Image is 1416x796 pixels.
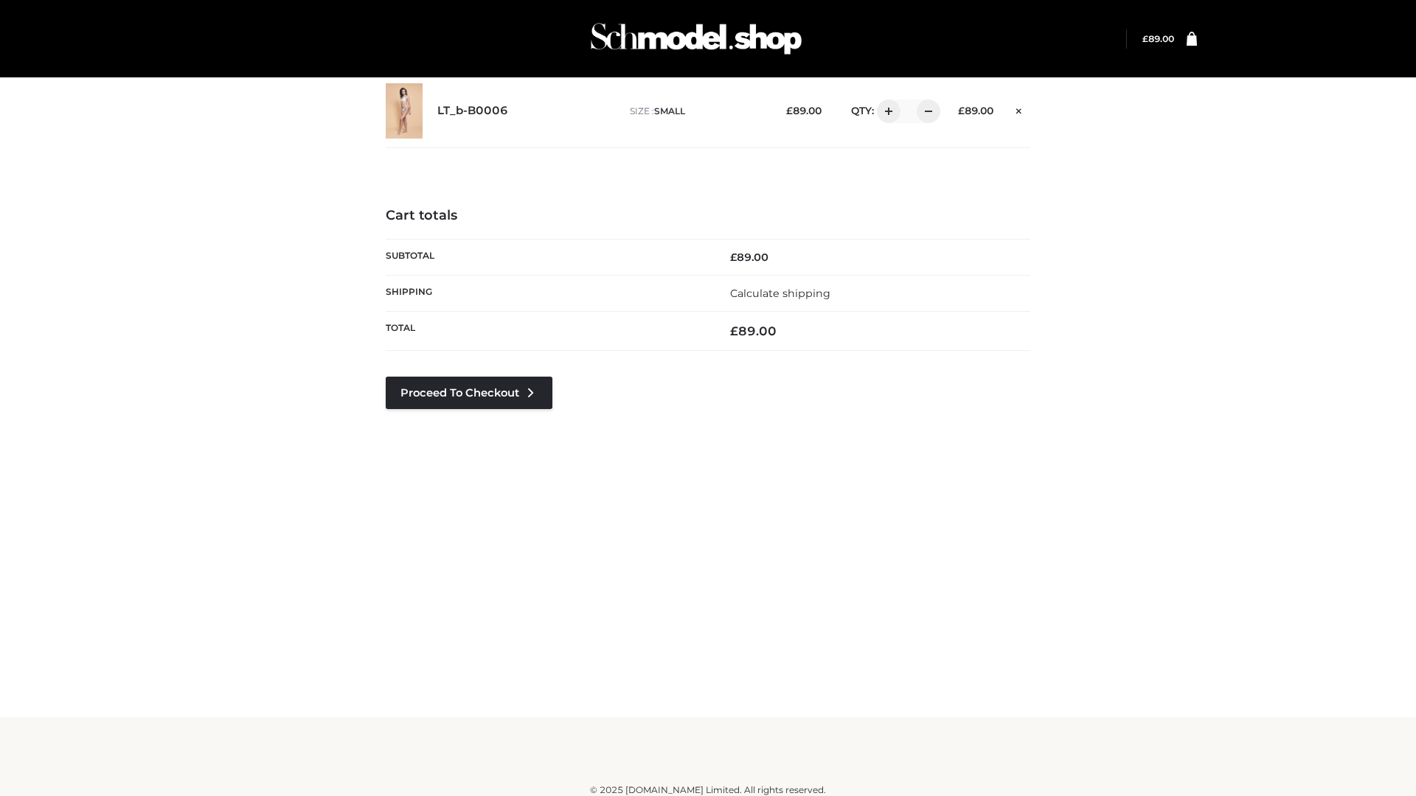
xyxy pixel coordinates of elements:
span: £ [958,105,965,116]
h4: Cart totals [386,208,1030,224]
span: SMALL [654,105,685,116]
a: £89.00 [1142,33,1174,44]
span: £ [1142,33,1148,44]
a: LT_b-B0006 [437,104,508,118]
th: Total [386,312,708,351]
img: Schmodel Admin 964 [586,10,807,68]
bdi: 89.00 [786,105,822,116]
bdi: 89.00 [958,105,993,116]
th: Shipping [386,275,708,311]
a: Calculate shipping [730,287,830,300]
bdi: 89.00 [1142,33,1174,44]
bdi: 89.00 [730,251,768,264]
th: Subtotal [386,239,708,275]
span: £ [730,251,737,264]
a: Proceed to Checkout [386,377,552,409]
div: QTY: [836,99,935,123]
span: £ [786,105,793,116]
p: size : [630,105,763,118]
span: £ [730,324,738,338]
bdi: 89.00 [730,324,777,338]
a: Remove this item [1008,99,1030,119]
